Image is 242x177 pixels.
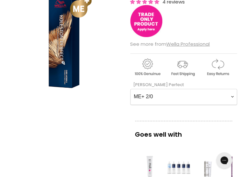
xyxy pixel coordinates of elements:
label: [PERSON_NAME] Perfect [130,82,184,88]
img: tradeonly_small.jpg [130,5,162,37]
a: Wella Professional [167,41,210,47]
img: genuine.gif [130,58,164,77]
iframe: Gorgias live chat messenger [213,150,236,171]
span: See more from [130,41,210,47]
img: shipping.gif [166,58,199,77]
p: Goes well with [135,121,232,141]
img: returns.gif [201,58,235,77]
